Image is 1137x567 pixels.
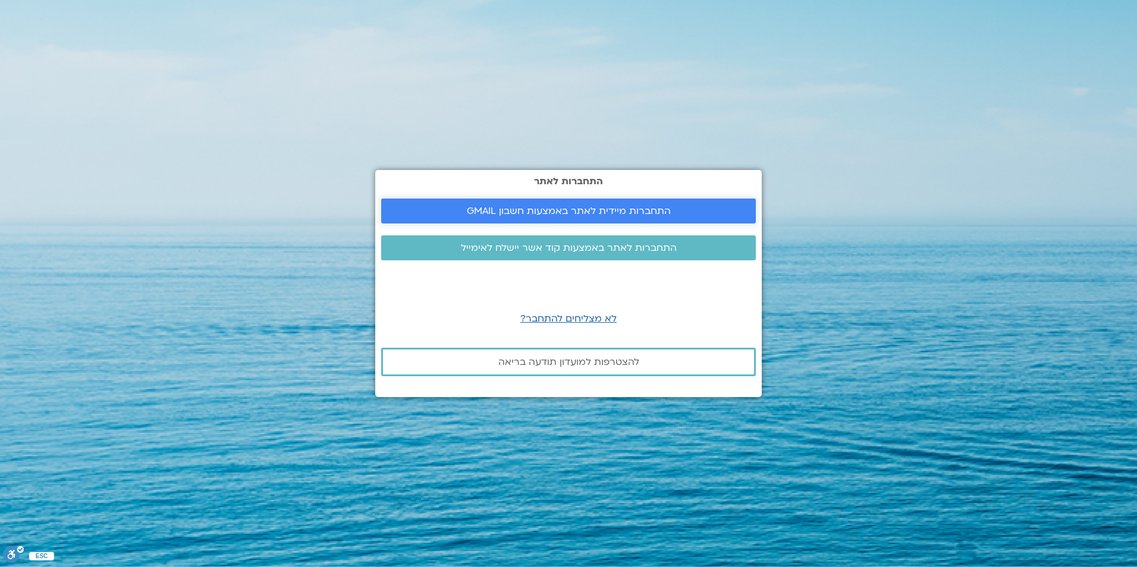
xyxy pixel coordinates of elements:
a: לא מצליחים להתחבר? [520,312,617,325]
a: התחברות מיידית לאתר באמצעות חשבון GMAIL [381,199,756,223]
span: התחברות מיידית לאתר באמצעות חשבון GMAIL [467,206,671,216]
span: התחברות לאתר באמצעות קוד אשר יישלח לאימייל [461,242,677,253]
span: להצטרפות למועדון תודעה בריאה [498,357,639,367]
a: התחברות לאתר באמצעות קוד אשר יישלח לאימייל [381,235,756,260]
a: להצטרפות למועדון תודעה בריאה [381,348,756,376]
h2: התחברות לאתר [381,176,756,187]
